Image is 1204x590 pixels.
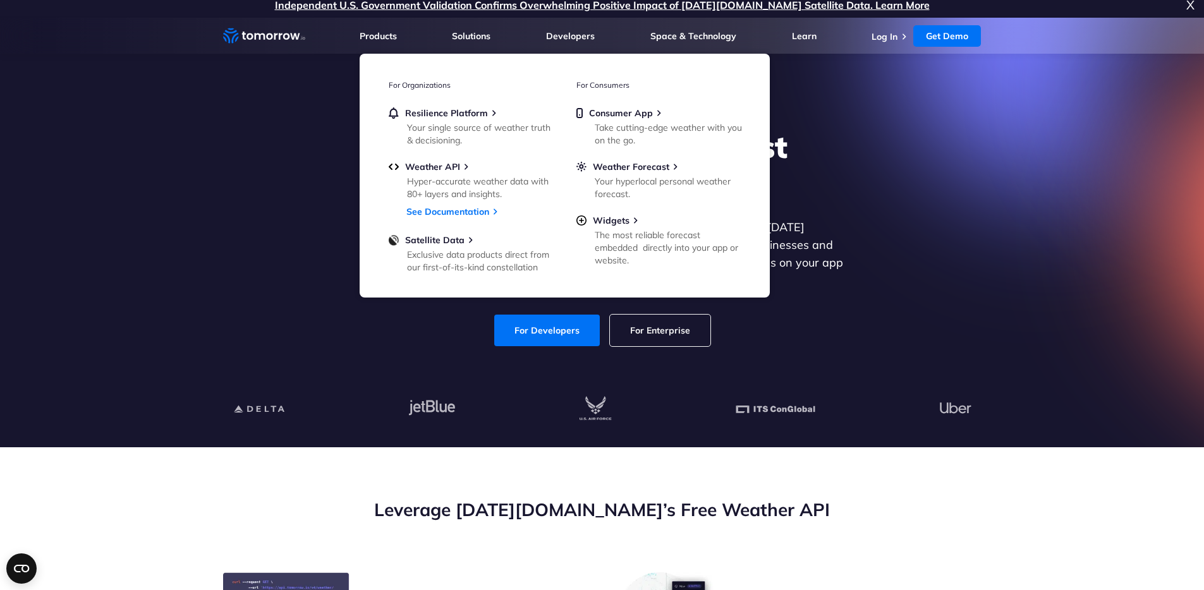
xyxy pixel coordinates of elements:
[405,107,488,119] span: Resilience Platform
[872,31,897,42] a: Log In
[389,107,553,144] a: Resilience PlatformYour single source of weather truth & decisioning.
[6,553,37,584] button: Open CMP widget
[576,161,741,198] a: Weather ForecastYour hyperlocal personal weather forecast.
[589,107,653,119] span: Consumer App
[360,30,397,42] a: Products
[389,161,399,172] img: api.svg
[494,315,600,346] a: For Developers
[595,121,742,147] div: Take cutting-edge weather with you on the go.
[389,107,399,119] img: bell.svg
[595,229,742,267] div: The most reliable forecast embedded directly into your app or website.
[593,161,669,172] span: Weather Forecast
[407,121,554,147] div: Your single source of weather truth & decisioning.
[223,498,982,522] h2: Leverage [DATE][DOMAIN_NAME]’s Free Weather API
[358,128,846,203] h1: Explore the World’s Best Weather API
[223,27,305,45] a: Home link
[593,215,629,226] span: Widgets
[650,30,736,42] a: Space & Technology
[406,206,489,217] a: See Documentation
[389,161,553,198] a: Weather APIHyper-accurate weather data with 80+ layers and insights.
[792,30,817,42] a: Learn
[576,215,741,264] a: WidgetsThe most reliable forecast embedded directly into your app or website.
[389,80,553,90] h3: For Organizations
[576,107,583,119] img: mobile.svg
[405,161,460,172] span: Weather API
[389,234,553,271] a: Satellite DataExclusive data products direct from our first-of-its-kind constellation
[610,315,710,346] a: For Enterprise
[913,25,981,47] a: Get Demo
[595,175,742,200] div: Your hyperlocal personal weather forecast.
[405,234,465,246] span: Satellite Data
[407,248,554,274] div: Exclusive data products direct from our first-of-its-kind constellation
[389,234,399,246] img: satellite-data-menu.png
[407,175,554,200] div: Hyper-accurate weather data with 80+ layers and insights.
[546,30,595,42] a: Developers
[452,30,490,42] a: Solutions
[576,215,587,226] img: plus-circle.svg
[576,80,741,90] h3: For Consumers
[358,219,846,289] p: Get reliable and precise weather data through our free API. Count on [DATE][DOMAIN_NAME] for quic...
[576,107,741,144] a: Consumer AppTake cutting-edge weather with you on the go.
[576,161,587,172] img: sun.svg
